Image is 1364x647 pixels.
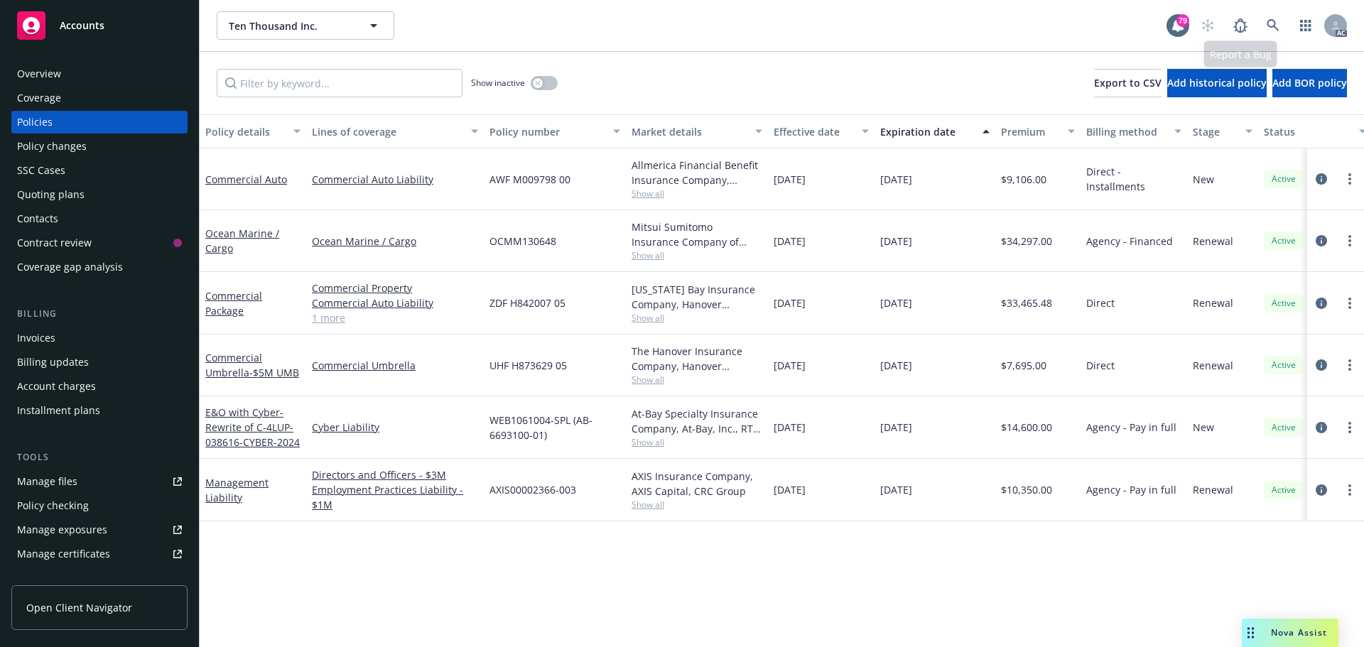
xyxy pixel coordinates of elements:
div: Policy checking [17,494,89,517]
a: Switch app [1292,11,1320,40]
a: Policy changes [11,135,188,158]
div: Account charges [17,375,96,398]
span: Renewal [1193,234,1233,249]
span: Manage exposures [11,518,188,541]
a: Start snowing [1193,11,1222,40]
a: Installment plans [11,399,188,422]
a: more [1341,295,1358,312]
span: Direct - Installments [1086,164,1181,194]
a: Ocean Marine / Cargo [205,227,279,255]
span: $9,106.00 [1001,172,1046,187]
button: Ten Thousand Inc. [217,11,394,40]
span: - Rewrite of C-4LUP-038616-CYBER-2024 [205,406,300,449]
span: UHF H873629 05 [489,358,567,373]
span: New [1193,172,1214,187]
div: Effective date [774,124,853,139]
div: Contacts [17,207,58,230]
button: Nova Assist [1242,619,1338,647]
a: Manage files [11,470,188,493]
span: Open Client Navigator [26,600,132,615]
div: Status [1264,124,1351,139]
span: $33,465.48 [1001,295,1052,310]
span: - $5M UMB [249,366,299,379]
div: Billing [11,307,188,321]
a: E&O with Cyber [205,406,300,449]
span: Active [1270,359,1298,371]
span: [DATE] [880,420,912,435]
button: Export to CSV [1094,69,1162,97]
a: Overview [11,62,188,85]
button: Policy number [484,114,626,148]
div: Coverage gap analysis [17,256,123,278]
a: circleInformation [1313,170,1330,187]
a: circleInformation [1313,482,1330,499]
a: Commercial Property [312,281,478,295]
a: Account charges [11,375,188,398]
button: Premium [995,114,1081,148]
div: Premium [1001,124,1059,139]
button: Add BOR policy [1272,69,1347,97]
span: Active [1270,173,1298,185]
span: Add BOR policy [1272,76,1347,89]
a: Employment Practices Liability - $1M [312,482,478,512]
span: [DATE] [774,172,806,187]
div: Quoting plans [17,183,85,206]
a: Accounts [11,6,188,45]
a: more [1341,170,1358,187]
div: Manage files [17,470,77,493]
a: circleInformation [1313,232,1330,249]
span: Active [1270,421,1298,434]
div: Tools [11,450,188,464]
a: Commercial Auto Liability [312,295,478,310]
a: Contacts [11,207,188,230]
span: Agency - Pay in full [1086,420,1176,435]
span: Agency - Pay in full [1086,482,1176,497]
span: Nova Assist [1271,626,1327,638]
button: Policy details [200,114,306,148]
span: OCMM130648 [489,234,556,249]
a: more [1341,482,1358,499]
div: Manage claims [17,567,89,589]
a: Commercial Package [205,289,262,317]
div: Market details [632,124,747,139]
div: Lines of coverage [312,124,462,139]
a: more [1341,232,1358,249]
span: Export to CSV [1094,76,1162,89]
a: more [1341,419,1358,436]
span: Show all [632,436,762,448]
span: Show all [632,499,762,511]
a: Management Liability [205,476,269,504]
span: [DATE] [774,295,806,310]
a: Search [1259,11,1287,40]
div: Expiration date [880,124,974,139]
a: Contract review [11,232,188,254]
button: Stage [1187,114,1258,148]
div: Drag to move [1242,619,1260,647]
span: $7,695.00 [1001,358,1046,373]
button: Add historical policy [1167,69,1267,97]
a: Commercial Auto Liability [312,172,478,187]
span: Renewal [1193,295,1233,310]
a: SSC Cases [11,159,188,182]
a: Manage certificates [11,543,188,565]
input: Filter by keyword... [217,69,462,97]
span: [DATE] [774,358,806,373]
div: Manage certificates [17,543,110,565]
div: Overview [17,62,61,85]
span: Show all [632,312,762,324]
span: Renewal [1193,482,1233,497]
button: Expiration date [875,114,995,148]
span: Add historical policy [1167,76,1267,89]
span: Show all [632,249,762,261]
a: Quoting plans [11,183,188,206]
div: Policy details [205,124,285,139]
div: Billing method [1086,124,1166,139]
span: Ten Thousand Inc. [229,18,352,33]
a: Billing updates [11,351,188,374]
span: [DATE] [880,295,912,310]
button: Market details [626,114,768,148]
span: [DATE] [774,482,806,497]
span: [DATE] [880,172,912,187]
div: At-Bay Specialty Insurance Company, At-Bay, Inc., RT Specialty Insurance Services, LLC (RSG Speci... [632,406,762,436]
div: Allmerica Financial Benefit Insurance Company, Hanover Insurance Group [632,158,762,187]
